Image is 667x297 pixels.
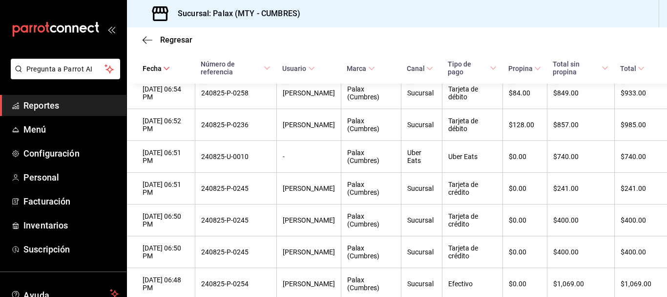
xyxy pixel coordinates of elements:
div: Palax (Cumbres) [347,244,395,260]
div: Sucursal [407,248,436,256]
a: Pregunta a Parrot AI [7,71,120,81]
div: $84.00 [509,89,541,97]
div: [PERSON_NAME] [283,280,335,288]
div: Tarjeta de crédito [448,212,497,228]
div: [DATE] 06:54 PM [143,85,189,101]
span: Personal [23,171,119,184]
div: Palax (Cumbres) [347,276,395,292]
div: $0.00 [509,216,541,224]
span: Inventarios [23,219,119,232]
span: Total sin propina [553,60,608,76]
div: $0.00 [509,248,541,256]
span: Canal [407,65,433,72]
span: Suscripción [23,243,119,256]
div: $933.00 [621,89,651,97]
div: $1,069.00 [553,280,608,288]
div: $400.00 [621,216,651,224]
div: [DATE] 06:52 PM [143,117,189,133]
div: [DATE] 06:48 PM [143,276,189,292]
div: $400.00 [553,248,608,256]
span: Total [620,65,645,72]
span: Tipo de pago [448,60,497,76]
div: Palax (Cumbres) [347,117,395,133]
div: $740.00 [621,153,651,160]
div: 240825-P-0245 [201,248,271,256]
div: Sucursal [407,216,436,224]
div: 240825-P-0258 [201,89,271,97]
h3: Sucursal: Palax (MTY - CUMBRES) [170,8,300,20]
div: Sucursal [407,184,436,192]
div: [PERSON_NAME] [283,121,335,129]
div: Uber Eats [407,149,436,164]
div: Tarjeta de débito [448,85,497,101]
div: Efectivo [448,280,497,288]
div: $985.00 [621,121,651,129]
div: [PERSON_NAME] [283,89,335,97]
div: $0.00 [509,153,541,160]
div: $0.00 [509,280,541,288]
span: Reportes [23,99,119,112]
div: Sucursal [407,89,436,97]
div: Palax (Cumbres) [347,181,395,196]
div: 240825-P-0245 [201,216,271,224]
div: [DATE] 06:50 PM [143,212,189,228]
div: Uber Eats [448,153,497,160]
span: Configuración [23,147,119,160]
div: [DATE] 06:51 PM [143,149,189,164]
div: [PERSON_NAME] [283,184,335,192]
div: 240825-P-0245 [201,184,271,192]
div: $128.00 [509,121,541,129]
div: Palax (Cumbres) [347,212,395,228]
span: Número de referencia [201,60,271,76]
div: $740.00 [553,153,608,160]
div: $1,069.00 [621,280,651,288]
div: $400.00 [621,248,651,256]
div: Palax (Cumbres) [347,85,395,101]
div: 240825-P-0254 [201,280,271,288]
div: $0.00 [509,184,541,192]
div: Tarjeta de débito [448,117,497,133]
span: Pregunta a Parrot AI [26,64,105,74]
div: [PERSON_NAME] [283,216,335,224]
span: Fecha [143,65,170,72]
div: $857.00 [553,121,608,129]
span: Facturación [23,195,119,208]
div: 240825-U-0010 [201,153,271,160]
div: Sucursal [407,121,436,129]
div: [DATE] 06:51 PM [143,181,189,196]
div: $849.00 [553,89,608,97]
span: Marca [347,65,375,72]
div: $400.00 [553,216,608,224]
div: Sucursal [407,280,436,288]
span: Menú [23,123,119,136]
div: - [283,153,335,160]
div: $241.00 [553,184,608,192]
div: Tarjeta de crédito [448,244,497,260]
button: Regresar [143,35,192,45]
span: Propina [508,65,541,72]
div: [DATE] 06:50 PM [143,244,189,260]
div: [PERSON_NAME] [283,248,335,256]
div: 240825-P-0236 [201,121,271,129]
span: Usuario [282,65,314,72]
div: $241.00 [621,184,651,192]
button: open_drawer_menu [107,25,115,33]
div: Palax (Cumbres) [347,149,395,164]
button: Pregunta a Parrot AI [11,59,120,79]
div: Tarjeta de crédito [448,181,497,196]
span: Regresar [160,35,192,45]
